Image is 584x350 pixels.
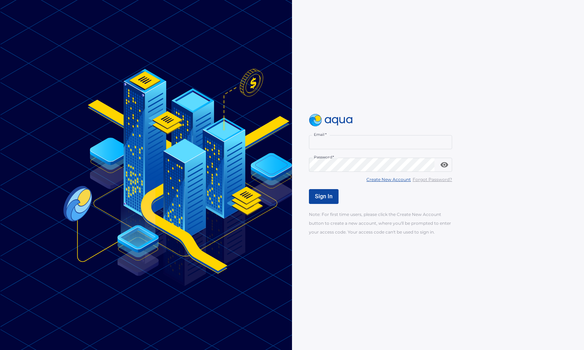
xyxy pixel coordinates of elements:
[309,114,353,127] img: logo
[366,177,411,182] u: Create New Account
[413,177,452,182] u: Forgot Password?
[309,212,451,235] span: Note: For first time users, please click the Create New Account button to create a new account, w...
[314,132,327,137] label: Email
[315,193,333,200] span: Sign In
[314,155,334,160] label: Password
[437,158,451,172] button: toggle password visibility
[309,189,339,204] button: Sign In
